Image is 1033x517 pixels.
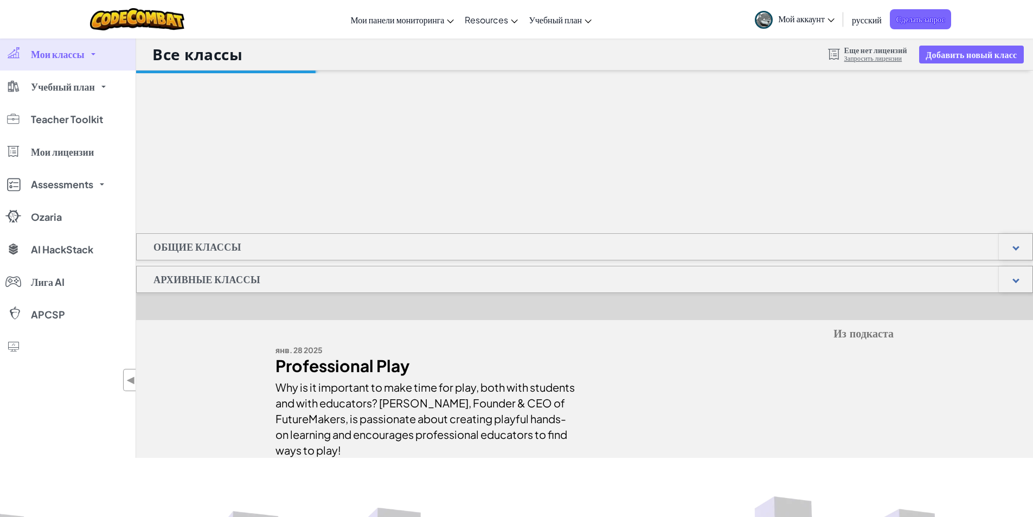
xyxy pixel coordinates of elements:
span: Мои панели мониторинга [350,14,444,25]
h5: Из подкаста [275,325,894,342]
span: Лига AI [31,277,65,287]
span: Assessments [31,180,93,189]
span: Мои лицензии [31,147,94,157]
div: Professional Play [275,358,576,374]
span: Мои классы [31,49,85,59]
a: русский [846,5,887,34]
a: Учебный план [523,5,597,34]
span: Ozaria [31,212,62,222]
span: Мой аккаунт [778,13,835,24]
span: Teacher Toolkit [31,114,103,124]
span: Учебный план [529,14,582,25]
a: Resources [459,5,523,34]
span: Учебный план [31,82,95,92]
button: Добавить новый класс [919,46,1023,63]
a: Запросить лицензии [844,54,907,63]
a: Мой аккаунт [749,2,840,36]
div: янв. 28 2025 [275,342,576,358]
img: CodeCombat logo [90,8,185,30]
h1: Общие классы [137,233,258,260]
span: AI HackStack [31,245,93,254]
a: Сделать запрос [890,9,952,29]
a: Мои панели мониторинга [345,5,459,34]
img: avatar [755,11,773,29]
div: Why is it important to make time for play, both with students and with educators? [PERSON_NAME], ... [275,374,576,458]
span: ◀ [126,372,136,388]
h1: Архивные классы [137,266,277,293]
h1: Все классы [152,44,243,65]
span: Resources [465,14,508,25]
span: Еще нет лицензий [844,46,907,54]
span: русский [852,14,882,25]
